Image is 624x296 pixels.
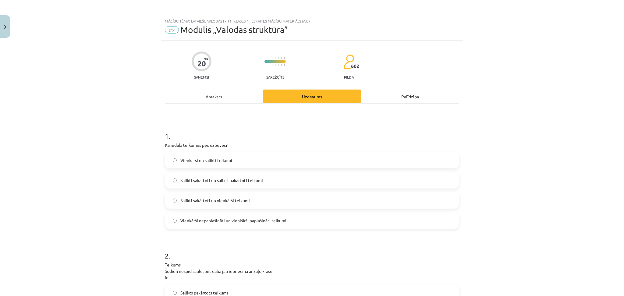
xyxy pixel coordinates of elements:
[4,25,6,29] img: icon-close-lesson-0947bae3869378f0d4975bcd49f059093ad1ed9edebbc8119c70593378902aed.svg
[165,262,459,281] p: Teikums Šodien nespīd saule, bet daba jau iepriecina ar zaļo krāsu ir
[173,158,177,162] input: Vienkārši un salikti teikumi
[351,63,359,69] span: 602
[344,75,354,79] p: pilda
[180,197,250,204] span: Salikti sakārtoti un vienkārši teikumi
[278,57,278,59] img: icon-short-line-57e1e144782c952c97e751825c79c345078a6d821885a25fce030b3d8c18986b.svg
[173,178,177,182] input: Salikti sakārtoti un salikti pakārtoti teikumi
[180,217,286,224] span: Vienkārši nepaplašināti un vienkārši paplašināti teikumi
[278,64,278,66] img: icon-short-line-57e1e144782c952c97e751825c79c345078a6d821885a25fce030b3d8c18986b.svg
[165,26,179,33] span: #2
[275,57,275,59] img: icon-short-line-57e1e144782c952c97e751825c79c345078a6d821885a25fce030b3d8c18986b.svg
[165,241,459,260] h1: 2 .
[361,90,459,103] div: Palīdzība
[284,57,285,59] img: icon-short-line-57e1e144782c952c97e751825c79c345078a6d821885a25fce030b3d8c18986b.svg
[165,19,459,23] div: Mācību tēma: Latviešu valodas i - 11. klases 4. ieskaites mācību materiāls (a,b)
[173,219,177,223] input: Vienkārši nepaplašināti un vienkārši paplašināti teikumi
[173,291,177,295] input: Salikts pakārtots teikums
[281,57,282,59] img: icon-short-line-57e1e144782c952c97e751825c79c345078a6d821885a25fce030b3d8c18986b.svg
[165,90,263,103] div: Apraksts
[204,57,208,61] span: XP
[266,75,284,79] p: Sarežģīts
[180,177,263,184] span: Salikti sakārtoti un salikti pakārtoti teikumi
[272,64,272,66] img: icon-short-line-57e1e144782c952c97e751825c79c345078a6d821885a25fce030b3d8c18986b.svg
[173,199,177,203] input: Salikti sakārtoti un vienkārši teikumi
[165,121,459,140] h1: 1 .
[197,59,206,68] div: 20
[180,157,232,164] span: Vienkārši un salikti teikumi
[272,57,272,59] img: icon-short-line-57e1e144782c952c97e751825c79c345078a6d821885a25fce030b3d8c18986b.svg
[343,54,354,69] img: students-c634bb4e5e11cddfef0936a35e636f08e4e9abd3cc4e673bd6f9a4125e45ecb1.svg
[284,64,285,66] img: icon-short-line-57e1e144782c952c97e751825c79c345078a6d821885a25fce030b3d8c18986b.svg
[275,64,275,66] img: icon-short-line-57e1e144782c952c97e751825c79c345078a6d821885a25fce030b3d8c18986b.svg
[180,25,288,35] span: Modulis „Valodas struktūra”
[281,64,282,66] img: icon-short-line-57e1e144782c952c97e751825c79c345078a6d821885a25fce030b3d8c18986b.svg
[180,290,229,296] span: Salikts pakārtots teikums
[165,142,459,148] p: Kā iedala teikumus pēc uzbūves?
[263,90,361,103] div: Uzdevums
[192,75,211,79] p: Saņemsi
